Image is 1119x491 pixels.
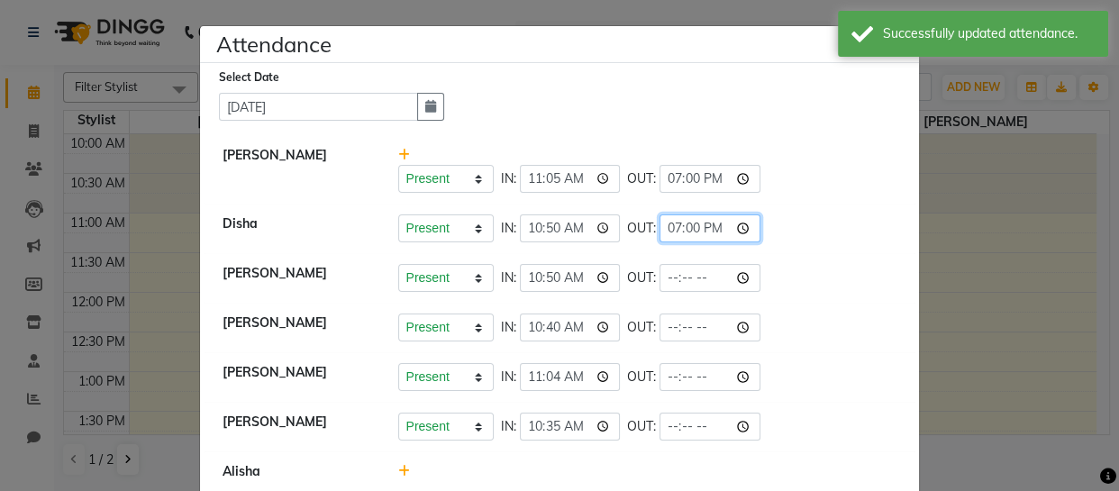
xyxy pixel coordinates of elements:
[883,24,1095,43] div: Successfully updated attendance.
[209,413,385,441] div: [PERSON_NAME]
[209,462,385,481] div: Alisha
[216,28,332,60] h4: Attendance
[501,318,516,337] span: IN:
[627,219,656,238] span: OUT:
[209,363,385,391] div: [PERSON_NAME]
[501,169,516,188] span: IN:
[209,214,385,242] div: Disha
[209,264,385,292] div: [PERSON_NAME]
[501,368,516,386] span: IN:
[209,146,385,193] div: [PERSON_NAME]
[501,268,516,287] span: IN:
[627,417,656,436] span: OUT:
[219,93,418,121] input: Select date
[627,368,656,386] span: OUT:
[209,314,385,341] div: [PERSON_NAME]
[627,169,656,188] span: OUT:
[501,417,516,436] span: IN:
[627,318,656,337] span: OUT:
[501,219,516,238] span: IN:
[219,69,279,86] label: Select Date
[627,268,656,287] span: OUT:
